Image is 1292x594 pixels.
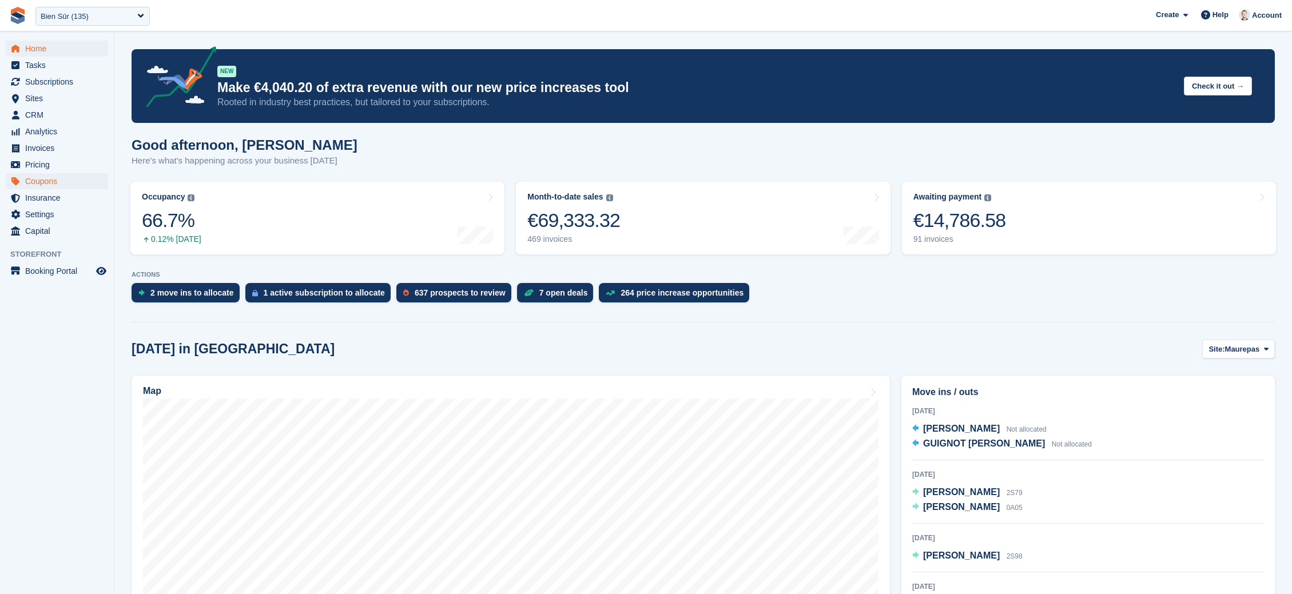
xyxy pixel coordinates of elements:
[132,271,1275,278] p: ACTIONS
[527,192,603,202] div: Month-to-date sales
[217,96,1175,109] p: Rooted in industry best practices, but tailored to your subscriptions.
[137,46,217,111] img: price-adjustments-announcement-icon-8257ccfd72463d97f412b2fc003d46551f7dbcb40ab6d574587a9cd5c0d94...
[1202,340,1275,358] button: Site: Maurepas
[25,57,94,73] span: Tasks
[25,41,94,57] span: Home
[25,190,94,206] span: Insurance
[923,487,1000,497] span: [PERSON_NAME]
[6,41,108,57] a: menu
[913,234,1006,244] div: 91 invoices
[923,424,1000,433] span: [PERSON_NAME]
[25,107,94,123] span: CRM
[1052,440,1092,448] span: Not allocated
[10,249,114,260] span: Storefront
[252,289,258,297] img: active_subscription_to_allocate_icon-d502201f5373d7db506a760aba3b589e785aa758c864c3986d89f69b8ff3...
[25,140,94,156] span: Invoices
[912,406,1264,416] div: [DATE]
[25,263,94,279] span: Booking Portal
[6,90,108,106] a: menu
[25,123,94,139] span: Analytics
[143,386,161,396] h2: Map
[527,234,620,244] div: 469 invoices
[6,206,108,222] a: menu
[606,290,615,296] img: price_increase_opportunities-93ffe204e8149a01c8c9dc8f82e8f89637d9d84a8eef4429ea346261dce0b2c0.svg
[516,182,890,254] a: Month-to-date sales €69,333.32 469 invoices
[912,500,1023,515] a: [PERSON_NAME] 0A05
[1007,504,1023,512] span: 0A05
[132,283,245,308] a: 2 move ins to allocate
[25,173,94,189] span: Coupons
[25,223,94,239] span: Capital
[1213,9,1229,21] span: Help
[912,385,1264,399] h2: Move ins / outs
[923,551,1000,560] span: [PERSON_NAME]
[138,289,145,296] img: move_ins_to_allocate_icon-fdf77a2bb77ea45bf5b3d319d69a93e2d87916cf1d5bf7949dd705db3b84f3ca.svg
[25,157,94,173] span: Pricing
[94,264,108,278] a: Preview store
[599,283,755,308] a: 264 price increase opportunities
[245,283,396,308] a: 1 active subscription to allocate
[621,288,744,297] div: 264 price increase opportunities
[923,438,1045,448] span: GUIGNOT [PERSON_NAME]
[6,263,108,279] a: menu
[396,283,517,308] a: 637 prospects to review
[6,157,108,173] a: menu
[132,154,357,168] p: Here's what's happening across your business [DATE]
[6,74,108,90] a: menu
[912,422,1047,437] a: [PERSON_NAME] Not allocated
[41,11,89,22] div: Bien Sûr (135)
[923,502,1000,512] span: [PERSON_NAME]
[25,206,94,222] span: Settings
[912,469,1264,480] div: [DATE]
[6,173,108,189] a: menu
[150,288,234,297] div: 2 move ins to allocate
[539,288,588,297] div: 7 open deals
[6,223,108,239] a: menu
[9,7,26,24] img: stora-icon-8386f47178a22dfd0bd8f6a31ec36ba5ce8667c1dd55bd0f319d3a0aa187defe.svg
[6,123,108,139] a: menu
[1239,9,1250,21] img: Jeff Knox
[217,66,236,77] div: NEW
[1252,10,1282,21] span: Account
[142,209,201,232] div: 66.7%
[132,341,335,357] h2: [DATE] in [GEOGRAPHIC_DATA]
[130,182,504,254] a: Occupancy 66.7% 0.12% [DATE]
[1007,552,1023,560] span: 2S98
[415,288,506,297] div: 637 prospects to review
[913,192,982,202] div: Awaiting payment
[1007,425,1047,433] span: Not allocated
[25,74,94,90] span: Subscriptions
[524,289,534,297] img: deal-1b604bf984904fb50ccaf53a9ad4b4a5d6e5aea283cecdc64d6e3604feb123c2.svg
[1225,344,1260,355] span: Maurepas
[912,581,1264,592] div: [DATE]
[517,283,599,308] a: 7 open deals
[142,234,201,244] div: 0.12% [DATE]
[912,549,1023,564] a: [PERSON_NAME] 2S98
[6,190,108,206] a: menu
[527,209,620,232] div: €69,333.32
[6,140,108,156] a: menu
[984,194,991,201] img: icon-info-grey-7440780725fd019a000dd9b08b2336e03edf1995a4989e88bcd33f0948082b44.svg
[132,137,357,153] h1: Good afternoon, [PERSON_NAME]
[913,209,1006,232] div: €14,786.58
[606,194,613,201] img: icon-info-grey-7440780725fd019a000dd9b08b2336e03edf1995a4989e88bcd33f0948082b44.svg
[142,192,185,202] div: Occupancy
[1208,344,1225,355] span: Site:
[6,107,108,123] a: menu
[264,288,385,297] div: 1 active subscription to allocate
[1156,9,1179,21] span: Create
[6,57,108,73] a: menu
[25,90,94,106] span: Sites
[403,289,409,296] img: prospect-51fa495bee0391a8d652442698ab0144808aea92771e9ea1ae160a38d050c398.svg
[188,194,194,201] img: icon-info-grey-7440780725fd019a000dd9b08b2336e03edf1995a4989e88bcd33f0948082b44.svg
[902,182,1276,254] a: Awaiting payment €14,786.58 91 invoices
[912,533,1264,543] div: [DATE]
[1007,489,1023,497] span: 2S79
[217,79,1175,96] p: Make €4,040.20 of extra revenue with our new price increases tool
[1184,77,1252,95] button: Check it out →
[912,485,1023,500] a: [PERSON_NAME] 2S79
[912,437,1092,452] a: GUIGNOT [PERSON_NAME] Not allocated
